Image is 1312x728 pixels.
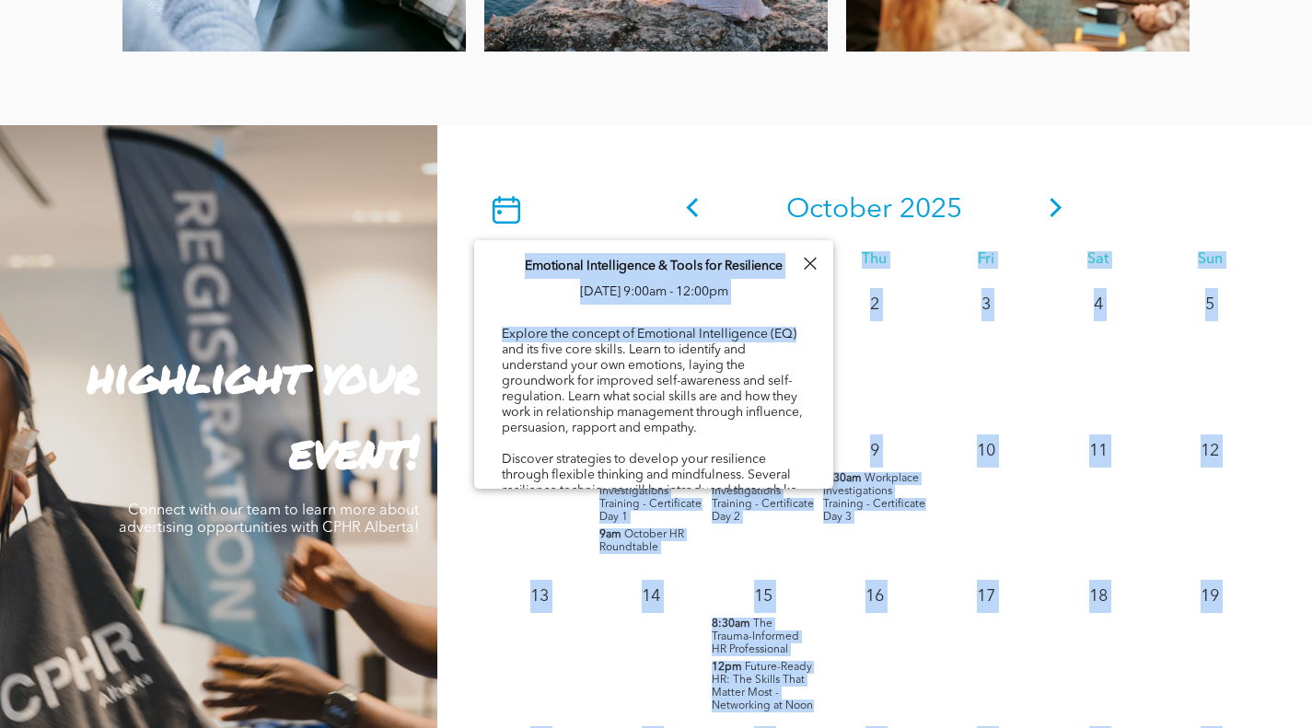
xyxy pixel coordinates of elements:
p: 13 [523,580,556,613]
p: 10 [969,434,1003,468]
p: 14 [634,580,668,613]
span: 2025 [900,196,962,224]
span: Connect with our team to learn more about advertising opportunities with CPHR Alberta! [119,503,419,536]
span: October HR Roundtable [599,529,684,553]
div: Sun [1155,251,1266,269]
p: 11 [1082,434,1115,468]
p: 4 [1082,288,1115,321]
span: October [786,196,892,224]
div: Fri [931,251,1042,269]
span: 8:30am [823,472,862,485]
span: Workplace Investigations Training - Certificate Day 1 [599,473,702,523]
p: 12 [1193,434,1226,468]
p: 16 [858,580,891,613]
span: Workplace Investigations Training - Certificate Day 3 [823,473,925,523]
p: 3 [969,288,1003,321]
span: The Trauma-Informed HR Professional [712,618,799,655]
p: 9 [858,434,891,468]
span: Future-Ready HR: The Skills That Matter Most - Networking at Noon [712,662,813,711]
span: 8:30am [712,618,750,630]
span: Emotional Intelligence & Tools for Resilience [525,260,783,272]
span: 9am [599,528,621,541]
span: Workplace Investigations Training - Certificate Day 2 [712,473,814,523]
p: 15 [747,580,780,613]
p: 19 [1193,580,1226,613]
div: Thu [819,251,930,269]
span: 12pm [712,661,742,674]
p: 5 [1193,288,1226,321]
p: 2 [858,288,891,321]
span: [DATE] 9:00am - 12:00pm [580,285,728,298]
p: 17 [969,580,1003,613]
strong: highlight your event! [87,342,419,483]
div: Sat [1042,251,1154,269]
p: 18 [1082,580,1115,613]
